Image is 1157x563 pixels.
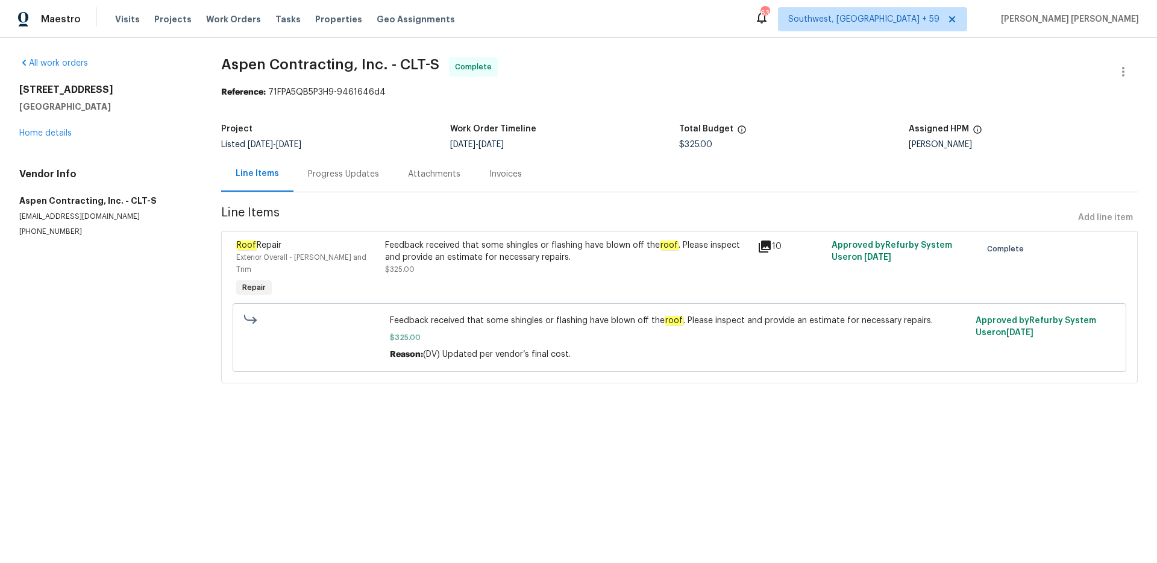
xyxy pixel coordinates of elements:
span: Projects [154,13,192,25]
span: Maestro [41,13,81,25]
em: roof [665,316,683,326]
span: Properties [315,13,362,25]
div: 71FPA5QB5P3H9-9461646d4 [221,86,1138,98]
span: Complete [987,243,1029,255]
span: The hpm assigned to this work order. [973,125,982,140]
h5: Work Order Timeline [450,125,536,133]
div: Invoices [489,168,522,180]
span: - [248,140,301,149]
span: The total cost of line items that have been proposed by Opendoor. This sum includes line items th... [737,125,747,140]
a: All work orders [19,59,88,68]
span: Geo Assignments [377,13,455,25]
span: Work Orders [206,13,261,25]
div: 636 [760,7,769,19]
div: Attachments [408,168,460,180]
span: [DATE] [478,140,504,149]
span: (DV) Updated per vendor’s final cost. [423,350,571,359]
div: Feedback received that some shingles or flashing have blown off the . Please inspect and provide ... [385,239,750,263]
p: [PHONE_NUMBER] [19,227,192,237]
span: - [450,140,504,149]
span: Exterior Overall - [PERSON_NAME] and Trim [236,254,366,273]
h5: Project [221,125,252,133]
span: [PERSON_NAME] [PERSON_NAME] [996,13,1139,25]
span: Repair [237,281,271,294]
span: Listed [221,140,301,149]
b: Reference: [221,88,266,96]
span: Feedback received that some shingles or flashing have blown off the . Please inspect and provide ... [390,315,968,327]
span: Southwest, [GEOGRAPHIC_DATA] + 59 [788,13,939,25]
span: [DATE] [450,140,475,149]
span: Visits [115,13,140,25]
h5: Aspen Contracting, Inc. - CLT-S [19,195,192,207]
p: [EMAIL_ADDRESS][DOMAIN_NAME] [19,212,192,222]
span: Line Items [221,207,1073,229]
span: Approved by Refurby System User on [832,241,952,262]
h5: Assigned HPM [909,125,969,133]
span: Tasks [275,15,301,24]
div: [PERSON_NAME] [909,140,1138,149]
span: $325.00 [390,332,968,344]
span: Repair [236,241,281,250]
div: 10 [757,239,825,254]
span: Complete [455,61,497,73]
span: $325.00 [385,266,415,273]
div: Progress Updates [308,168,379,180]
h5: Total Budget [679,125,733,133]
span: Aspen Contracting, Inc. - CLT-S [221,57,439,72]
span: Approved by Refurby System User on [976,316,1096,337]
span: Reason: [390,350,423,359]
h5: [GEOGRAPHIC_DATA] [19,101,192,113]
span: $325.00 [679,140,712,149]
div: Line Items [236,168,279,180]
a: Home details [19,129,72,137]
em: roof [660,241,679,250]
em: Roof [236,241,257,250]
span: [DATE] [276,140,301,149]
span: [DATE] [864,253,891,262]
h4: Vendor Info [19,168,192,180]
span: [DATE] [248,140,273,149]
span: [DATE] [1006,329,1033,337]
h2: [STREET_ADDRESS] [19,84,192,96]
